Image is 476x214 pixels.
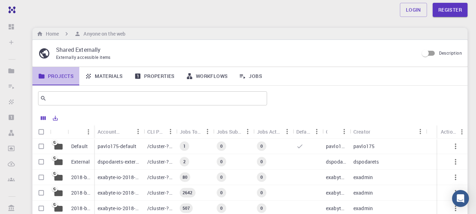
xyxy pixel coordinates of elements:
div: CLI Path [147,125,165,139]
p: pavlo175 [326,143,346,150]
div: Jobs Active [253,125,293,139]
div: Creator [353,125,370,139]
span: 0 [217,205,225,211]
a: Register [433,3,468,17]
span: 0 [258,205,266,211]
span: 0 [217,159,225,165]
div: Jobs Subm. [217,125,242,139]
p: /cluster-???-share/groups/exabyte-io/exabyte-io-2018-bg-study-phase-i [147,205,173,212]
a: Workflows [180,67,234,85]
p: dspodarets [353,158,379,165]
p: External [71,158,90,165]
span: 507 [180,205,193,211]
p: /cluster-???-share/groups/exabyte-io/exabyte-io-2018-bg-study-phase-i-ph [147,174,173,181]
p: /cluster-???-home/pavlo175/pavlo175-default [147,143,173,150]
p: Shared Externally [56,45,413,54]
div: Jobs Total [180,125,202,139]
div: CLI Path [144,125,176,139]
div: Owner [322,125,350,139]
span: 80 [180,174,190,180]
div: Icon [50,125,68,139]
span: 0 [258,174,266,180]
p: 2018-bg-study-phase-III [71,189,91,196]
button: Menu [132,126,144,137]
button: Menu [242,126,253,137]
p: pavlo175 [353,143,375,150]
p: exadmin [353,174,373,181]
span: 0 [217,143,225,149]
p: exabyte-io-2018-bg-study-phase-i-ph [98,174,140,181]
span: 0 [258,143,266,149]
div: Jobs Total [176,125,213,139]
span: 0 [217,174,225,180]
a: Materials [79,67,129,85]
span: Description [439,50,462,56]
span: 2642 [180,190,196,196]
span: 1 [180,143,188,149]
div: Jobs Active [257,125,282,139]
button: Columns [37,112,49,124]
button: Menu [202,126,213,137]
div: Accounting slug [94,125,144,139]
button: Menu [311,126,322,137]
p: dspodarets-external [98,158,140,165]
div: Actions [437,125,468,139]
a: Login [400,3,427,17]
a: Projects [32,67,79,85]
p: exabyte-io [326,174,346,181]
span: 0 [258,159,266,165]
button: Sort [327,126,339,137]
button: Export [49,112,61,124]
nav: breadcrumb [35,30,127,38]
p: 2018-bg-study-phase-i-ph [71,174,91,181]
p: exabyte-io-2018-bg-study-phase-i [98,205,140,212]
button: Sort [72,126,83,137]
p: exadmin [353,189,373,196]
p: dspodarets [326,158,346,165]
span: 2 [180,159,188,165]
div: Name [68,125,94,139]
div: Default [296,125,311,139]
a: Jobs [233,67,268,85]
p: 2018-bg-study-phase-I [71,205,91,212]
h6: Anyone on the web [81,30,125,38]
span: 0 [258,190,266,196]
button: Menu [415,126,426,137]
p: Default [71,143,88,150]
div: Owner [326,125,327,139]
button: Menu [83,126,94,137]
span: Externally accessible items [56,54,111,60]
p: exabyte-io [326,189,346,196]
div: Accounting slug [98,125,121,139]
button: Menu [339,126,350,137]
div: Jobs Subm. [213,125,253,139]
p: /cluster-???-home/dspodarets/dspodarets-external [147,158,173,165]
p: /cluster-???-share/groups/exabyte-io/exabyte-io-2018-bg-study-phase-iii [147,189,173,196]
h6: Home [43,30,59,38]
span: 0 [217,190,225,196]
img: logo [6,6,16,13]
p: exabyte-io-2018-bg-study-phase-iii [98,189,140,196]
button: Menu [456,126,468,137]
a: Properties [129,67,180,85]
div: Open Intercom Messenger [452,190,469,207]
button: Sort [370,126,382,137]
button: Sort [121,126,132,137]
p: exadmin [353,205,373,212]
div: Actions [441,125,456,139]
button: Menu [165,126,176,137]
div: Creator [350,125,426,139]
p: pavlo175-default [98,143,136,150]
p: exabyte-io [326,205,346,212]
button: Menu [282,126,293,137]
div: Default [293,125,322,139]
